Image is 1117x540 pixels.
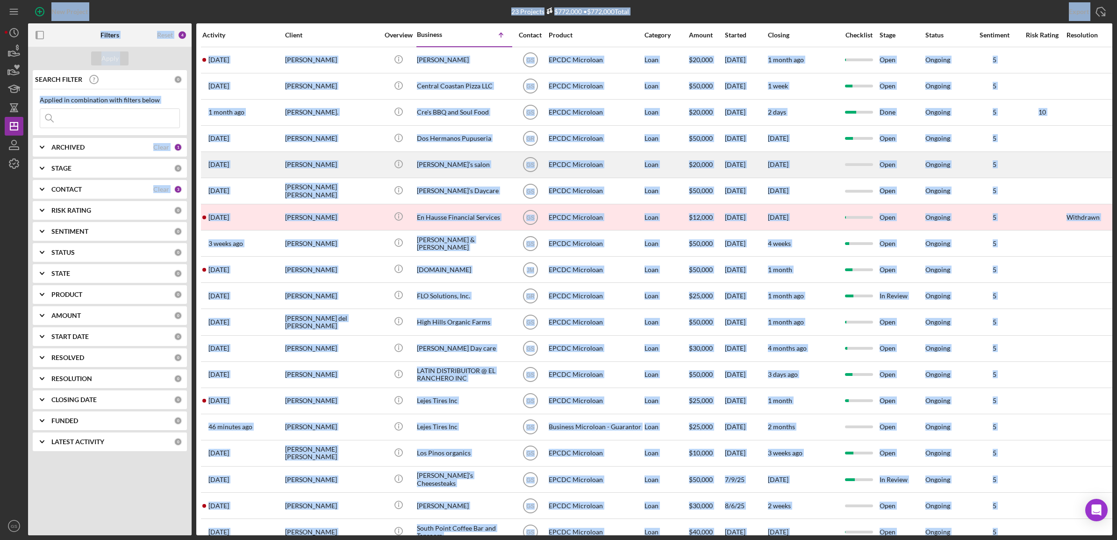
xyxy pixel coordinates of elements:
[1060,2,1112,21] button: Export
[174,353,182,362] div: 0
[725,152,767,177] div: [DATE]
[689,475,713,483] span: $50,000
[208,135,229,142] time: 2024-09-24 18:24
[768,423,795,431] time: 2 months
[549,283,642,308] div: EPCDC Microloan
[1067,214,1100,221] div: Withdrawn
[971,187,1018,194] div: 5
[549,467,642,492] div: EPCDC Microloan
[880,336,924,361] div: Open
[768,370,798,378] time: 3 days ago
[417,310,510,334] div: High Hills Organic Farms
[526,346,534,352] text: GS
[208,161,229,168] time: 2024-10-08 05:05
[880,231,924,256] div: Open
[880,415,924,439] div: Open
[971,240,1018,247] div: 5
[768,160,788,168] time: [DATE]
[526,188,534,194] text: GS
[925,187,950,194] div: Ongoing
[35,76,82,83] b: SEARCH FILTER
[880,31,924,39] div: Stage
[51,144,85,151] b: ARCHIVED
[549,126,642,151] div: EPCDC Microloan
[880,257,924,282] div: Open
[725,441,767,466] div: [DATE]
[285,48,379,72] div: [PERSON_NAME]
[526,503,534,509] text: GS
[644,310,688,334] div: Loan
[417,48,510,72] div: [PERSON_NAME]
[768,239,791,247] time: 4 weeks
[971,449,1018,457] div: 5
[925,108,950,116] div: Ongoing
[725,231,767,256] div: [DATE]
[285,257,379,282] div: [PERSON_NAME]
[174,269,182,278] div: 0
[174,185,182,194] div: 3
[40,96,180,104] div: Applied in combination with filters below
[101,51,119,65] div: Apply
[689,31,724,39] div: Amount
[689,266,713,274] span: $50,000
[526,109,534,116] text: GS
[880,467,924,492] div: In Review
[725,48,767,72] div: [DATE]
[971,318,1018,326] div: 5
[174,143,182,151] div: 1
[689,82,713,90] span: $50,000
[417,257,510,282] div: [DOMAIN_NAME]
[208,292,229,300] time: 2025-07-09 18:09
[925,502,950,510] div: Ongoing
[549,362,642,387] div: EPCDC Microloan
[971,108,1018,116] div: 5
[417,205,510,230] div: En Hausse Financial Services
[689,370,713,378] span: $50,000
[285,389,379,413] div: [PERSON_NAME]
[174,396,182,404] div: 0
[725,126,767,151] div: [DATE]
[549,31,642,39] div: Product
[208,56,229,64] time: 2025-08-28 20:25
[725,179,767,203] div: [DATE]
[768,134,788,142] time: [DATE]
[417,231,510,256] div: [PERSON_NAME] & [PERSON_NAME]
[768,266,792,274] time: 1 month
[971,266,1018,274] div: 5
[549,100,642,125] div: EPCDC Microloan
[971,82,1018,90] div: 5
[768,344,807,352] time: 4 months ago
[725,467,767,492] div: 7/9/25
[51,2,88,21] div: New Project
[526,450,534,457] text: GS
[549,48,642,72] div: EPCDC Microloan
[971,56,1018,64] div: 5
[549,389,642,413] div: EPCDC Microloan
[971,135,1018,142] div: 5
[174,75,182,84] div: 0
[174,374,182,383] div: 0
[768,318,804,326] time: 1 month ago
[880,74,924,99] div: Open
[971,371,1018,378] div: 5
[971,31,1018,39] div: Sentiment
[526,162,534,168] text: GS
[174,248,182,257] div: 0
[549,179,642,203] div: EPCDC Microloan
[925,528,950,536] div: Ongoing
[157,31,173,39] div: Reset
[174,438,182,446] div: 0
[971,423,1018,431] div: 5
[768,502,791,510] time: 2 weeks
[644,205,688,230] div: Loan
[28,2,97,21] button: New Project
[689,187,713,194] span: $50,000
[51,354,84,361] b: RESOLVED
[1067,31,1111,39] div: Resolution
[51,396,97,403] b: CLOSING DATE
[285,205,379,230] div: [PERSON_NAME]
[153,144,169,151] div: Clear
[880,205,924,230] div: Open
[526,424,534,431] text: GS
[725,415,767,439] div: [DATE]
